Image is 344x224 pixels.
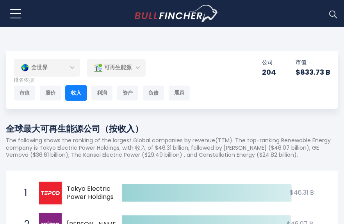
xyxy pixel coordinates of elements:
font: 雇员 [174,89,184,96]
font: 股价 [45,89,55,97]
font: 全世界 [31,63,48,71]
font: 市值 [296,58,307,66]
span: 1 [20,186,28,200]
font: 市值 [20,89,30,97]
div: 204 [262,68,276,77]
font: 负债 [148,89,159,97]
font: 全球最大可再生能源公司（按收入） [6,123,143,135]
a: 前往主页 [135,5,219,23]
span: Tokyo Electric Power Holdings [67,185,126,201]
font: 收入 [71,89,81,97]
font: 利润 [97,89,107,97]
font: 排名依据 [14,76,34,84]
div: $833.73 B [296,68,330,77]
font: 资产 [123,89,133,97]
img: 红腹灰雀徽标 [135,5,219,23]
text: $46.31 B [290,188,314,197]
font: 可再生能源 [104,63,132,71]
font: 公司 [262,58,273,66]
p: The following shows the ranking of the largest Global companies by revenue(TTM). The top-ranking ... [6,137,338,158]
img: Tokyo Electric Power Holdings [39,182,62,204]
